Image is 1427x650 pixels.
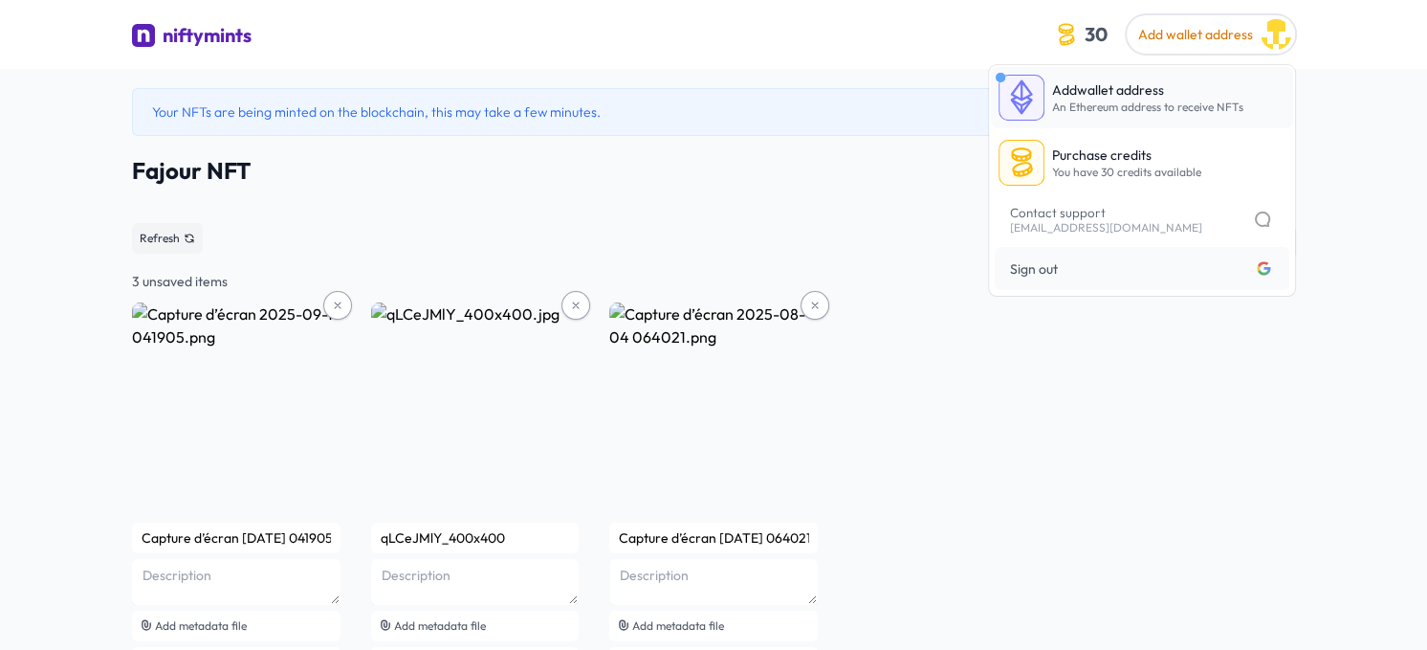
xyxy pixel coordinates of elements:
[132,88,1295,136] div: Your NFTs are being minted on the blockchain, this may take a few minutes.
[609,303,818,511] img: Capture d’écran 2025-08-04 064021.png
[1255,212,1271,228] img: chat-icon.32b823c5.svg
[1052,81,1077,99] span: Add
[995,197,1289,245] a: Contact support[EMAIL_ADDRESS][DOMAIN_NAME]
[1010,259,1058,279] span: Sign out
[140,231,180,246] span: Refresh
[1010,220,1202,235] span: [EMAIL_ADDRESS][DOMAIN_NAME]
[132,24,155,47] img: niftymints logo
[1052,80,1243,100] p: wallet address
[132,223,203,254] button: Refresh
[132,303,340,511] img: Capture d’écran 2025-09-11 041905.png
[609,523,818,553] input: Name (Capture d’écran 2025-08-04 064021)
[1010,205,1106,220] span: Contact support
[1138,26,1253,43] span: Add wallet address
[1051,19,1081,49] img: coin-icon.3a8a4044.svg
[132,22,252,54] a: niftymints
[1081,19,1111,49] span: 30
[1052,165,1201,180] p: You have 30 credits available
[1052,100,1243,114] span: An Ethereum address to receive NFTs
[371,303,580,511] img: qLCeJMlY_400x400.jpg
[132,523,340,553] input: Name (Capture d’écran 2025-09-11 041905)
[1257,261,1271,276] img: Logged in with google
[999,140,1044,186] img: boxed-coin-icon.0e718a32.svg
[132,272,1295,291] div: 3 unsaved items
[394,618,486,633] span: Add metadata file
[132,155,1295,186] span: Fajour NFT
[1052,146,1201,165] p: Purchase credits
[163,22,252,49] div: niftymints
[155,618,247,633] span: Add metadata file
[632,618,724,633] span: Add metadata file
[1261,19,1291,50] img: fajour
[999,75,1044,121] img: boxed-eth-icon.a9b3bb49.svg
[1127,15,1295,54] button: Add wallet address
[1047,15,1119,53] button: 30
[371,523,580,553] input: Name (qLCeJMlY_400x400)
